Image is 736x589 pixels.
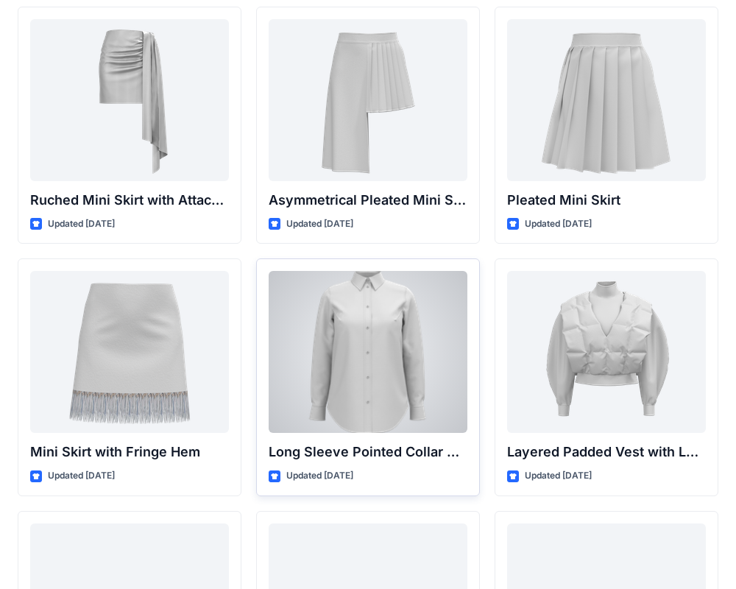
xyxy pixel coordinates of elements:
[507,190,706,211] p: Pleated Mini Skirt
[286,216,353,232] p: Updated [DATE]
[269,19,467,181] a: Asymmetrical Pleated Mini Skirt with Drape
[507,442,706,462] p: Layered Padded Vest with Long Sleeve Top
[48,468,115,484] p: Updated [DATE]
[30,19,229,181] a: Ruched Mini Skirt with Attached Draped Panel
[269,442,467,462] p: Long Sleeve Pointed Collar Button-Up Shirt
[269,271,467,433] a: Long Sleeve Pointed Collar Button-Up Shirt
[507,271,706,433] a: Layered Padded Vest with Long Sleeve Top
[30,442,229,462] p: Mini Skirt with Fringe Hem
[30,190,229,211] p: Ruched Mini Skirt with Attached Draped Panel
[269,190,467,211] p: Asymmetrical Pleated Mini Skirt with Drape
[525,216,592,232] p: Updated [DATE]
[286,468,353,484] p: Updated [DATE]
[525,468,592,484] p: Updated [DATE]
[507,19,706,181] a: Pleated Mini Skirt
[48,216,115,232] p: Updated [DATE]
[30,271,229,433] a: Mini Skirt with Fringe Hem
